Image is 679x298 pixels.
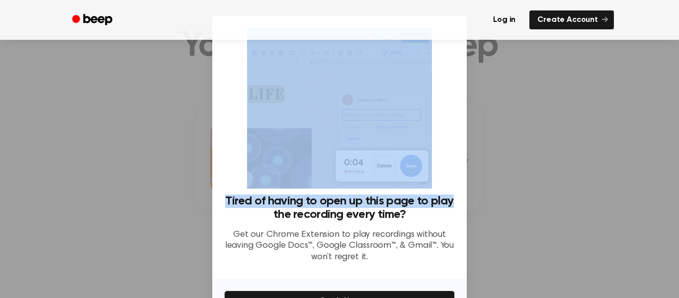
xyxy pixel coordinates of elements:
[529,10,614,29] a: Create Account
[224,229,455,263] p: Get our Chrome Extension to play recordings without leaving Google Docs™, Google Classroom™, & Gm...
[224,195,455,221] h3: Tired of having to open up this page to play the recording every time?
[247,28,431,189] img: Beep extension in action
[65,10,121,30] a: Beep
[485,10,523,29] a: Log in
